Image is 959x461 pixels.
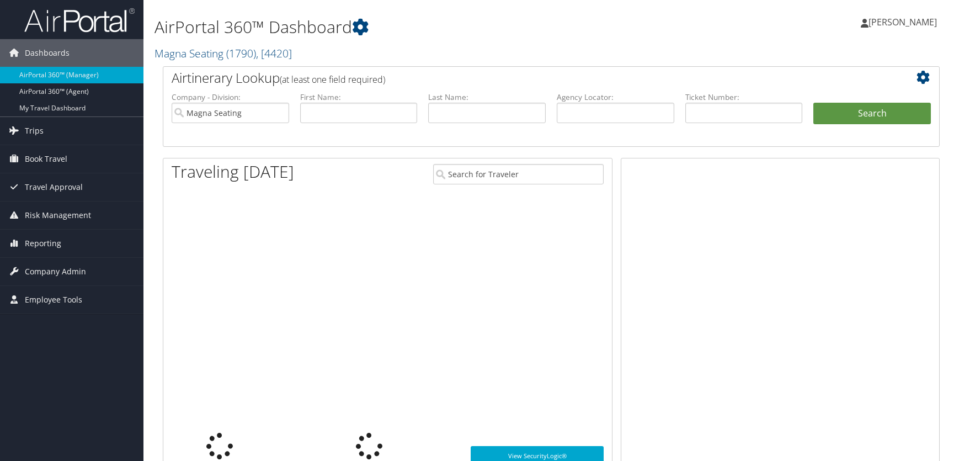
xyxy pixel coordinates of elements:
[280,73,385,86] span: (at least one field required)
[25,173,83,201] span: Travel Approval
[428,92,546,103] label: Last Name:
[685,92,803,103] label: Ticket Number:
[25,202,91,229] span: Risk Management
[861,6,948,39] a: [PERSON_NAME]
[869,16,937,28] span: [PERSON_NAME]
[25,258,86,285] span: Company Admin
[226,46,256,61] span: ( 1790 )
[25,230,61,257] span: Reporting
[172,160,294,183] h1: Traveling [DATE]
[300,92,418,103] label: First Name:
[25,286,82,314] span: Employee Tools
[154,15,684,39] h1: AirPortal 360™ Dashboard
[813,103,931,125] button: Search
[557,92,674,103] label: Agency Locator:
[154,46,292,61] a: Magna Seating
[25,117,44,145] span: Trips
[25,39,70,67] span: Dashboards
[256,46,292,61] span: , [ 4420 ]
[433,164,604,184] input: Search for Traveler
[24,7,135,33] img: airportal-logo.png
[25,145,67,173] span: Book Travel
[172,68,866,87] h2: Airtinerary Lookup
[172,92,289,103] label: Company - Division:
